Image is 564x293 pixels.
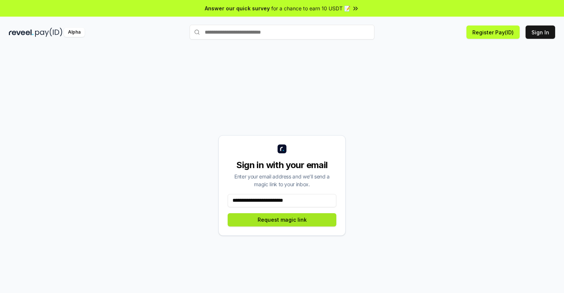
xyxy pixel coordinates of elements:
span: Answer our quick survey [205,4,270,12]
button: Request magic link [228,213,336,226]
span: for a chance to earn 10 USDT 📝 [271,4,350,12]
img: pay_id [35,28,62,37]
div: Sign in with your email [228,159,336,171]
img: logo_small [278,144,286,153]
div: Alpha [64,28,85,37]
div: Enter your email address and we’ll send a magic link to your inbox. [228,173,336,188]
img: reveel_dark [9,28,34,37]
button: Register Pay(ID) [466,25,520,39]
button: Sign In [526,25,555,39]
